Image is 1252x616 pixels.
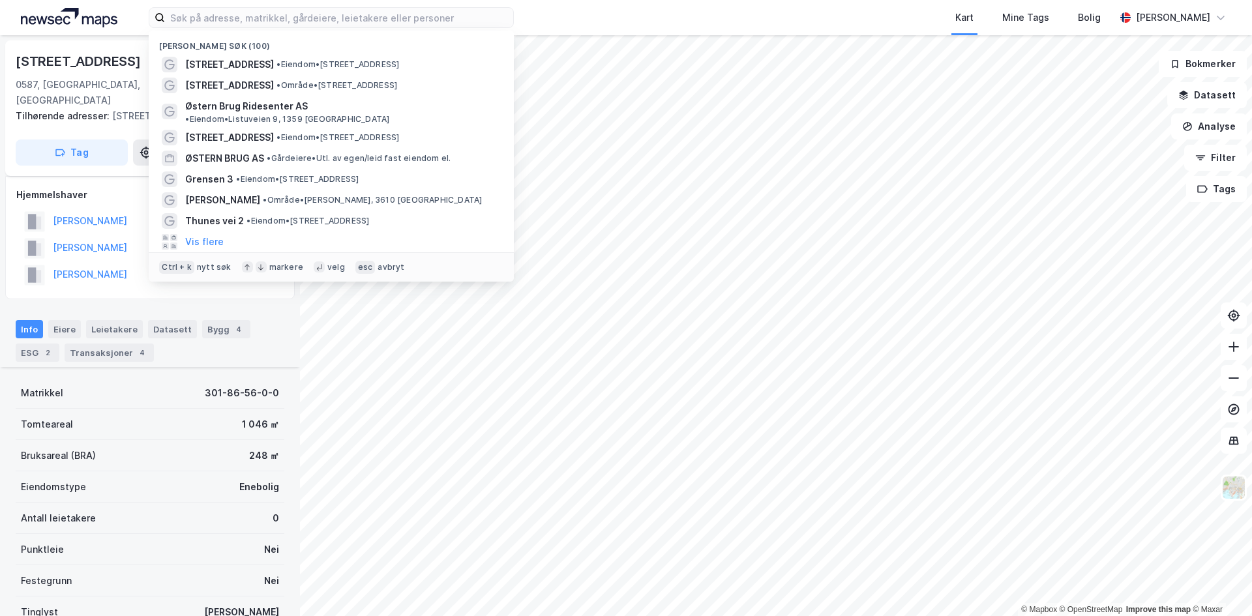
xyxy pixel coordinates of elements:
button: Bokmerker [1159,51,1247,77]
div: avbryt [378,262,404,272]
div: Nei [264,542,279,557]
input: Søk på adresse, matrikkel, gårdeiere, leietakere eller personer [165,8,513,27]
span: • [267,153,271,163]
div: Mine Tags [1002,10,1049,25]
div: Festegrunn [21,573,72,589]
button: Vis flere [185,234,224,250]
div: 301-86-56-0-0 [205,385,279,401]
div: velg [327,262,345,272]
span: Eiendom • Listuveien 9, 1359 [GEOGRAPHIC_DATA] [185,114,389,125]
span: [STREET_ADDRESS] [185,57,274,72]
div: [STREET_ADDRESS] [16,51,143,72]
span: Eiendom • [STREET_ADDRESS] [246,216,369,226]
span: [STREET_ADDRESS] [185,130,274,145]
button: Filter [1184,145,1247,171]
div: Matrikkel [21,385,63,401]
div: Bolig [1078,10,1101,25]
span: • [236,174,240,184]
div: Hjemmelshaver [16,187,284,203]
span: Område • [PERSON_NAME], 3610 [GEOGRAPHIC_DATA] [263,195,482,205]
span: Grensen 3 [185,171,233,187]
span: • [185,114,189,124]
span: Eiendom • [STREET_ADDRESS] [276,132,399,143]
div: [STREET_ADDRESS] [16,108,274,124]
div: [PERSON_NAME] [1136,10,1210,25]
iframe: Chat Widget [1187,553,1252,616]
span: • [276,59,280,69]
span: • [263,195,267,205]
div: Info [16,320,43,338]
span: Eiendom • [STREET_ADDRESS] [276,59,399,70]
a: OpenStreetMap [1060,605,1123,614]
div: [PERSON_NAME] søk (100) [149,31,514,54]
div: Bruksareal (BRA) [21,448,96,463]
button: Datasett [1167,82,1247,108]
span: Eiendom • [STREET_ADDRESS] [236,174,359,184]
div: Transaksjoner [65,344,154,362]
div: 248 ㎡ [249,448,279,463]
div: Ctrl + k [159,261,194,274]
div: Tomteareal [21,417,73,432]
div: Kontrollprogram for chat [1187,553,1252,616]
span: • [276,132,280,142]
span: • [246,216,250,226]
div: 1 046 ㎡ [242,417,279,432]
div: 0587, [GEOGRAPHIC_DATA], [GEOGRAPHIC_DATA] [16,77,185,108]
div: Bygg [202,320,250,338]
span: [STREET_ADDRESS] [185,78,274,93]
img: Z [1221,475,1246,500]
span: Tilhørende adresser: [16,110,112,121]
div: Eiendomstype [21,479,86,495]
div: Datasett [148,320,197,338]
button: Tag [16,139,128,166]
span: • [276,80,280,90]
img: logo.a4113a55bc3d86da70a041830d287a7e.svg [21,8,117,27]
span: Område • [STREET_ADDRESS] [276,80,397,91]
a: Improve this map [1126,605,1191,614]
div: Kart [955,10,974,25]
div: Eiere [48,320,81,338]
span: ØSTERN BRUG AS [185,151,264,166]
button: Tags [1186,176,1247,202]
div: Enebolig [239,479,279,495]
span: [PERSON_NAME] [185,192,260,208]
span: Østern Brug Ridesenter AS [185,98,308,114]
div: esc [355,261,376,274]
div: Leietakere [86,320,143,338]
div: Antall leietakere [21,510,96,526]
a: Mapbox [1021,605,1057,614]
div: 4 [136,346,149,359]
div: markere [269,262,303,272]
div: 4 [232,323,245,336]
div: nytt søk [197,262,231,272]
div: 2 [41,346,54,359]
div: ESG [16,344,59,362]
div: 0 [273,510,279,526]
div: Punktleie [21,542,64,557]
button: Analyse [1171,113,1247,139]
div: Nei [264,573,279,589]
span: Thunes vei 2 [185,213,244,229]
span: Gårdeiere • Utl. av egen/leid fast eiendom el. [267,153,451,164]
